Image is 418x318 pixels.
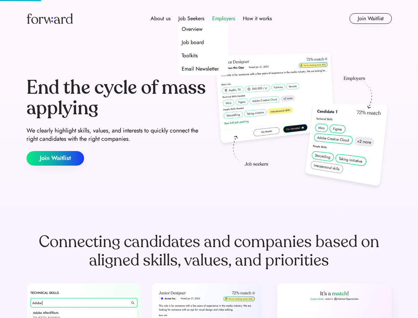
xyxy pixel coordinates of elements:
[178,15,204,23] div: Job Seekers
[243,15,272,23] div: How it works
[26,151,84,166] button: Join Waitlist
[212,50,392,193] img: hero-image.png
[182,52,198,60] div: Toolkits
[26,233,392,270] div: Connecting candidates and companies based on aligned skills, values, and priorities
[26,13,73,24] img: Forward logo
[182,25,203,33] div: Overview
[212,15,235,23] div: Employers
[182,65,219,73] div: Email Newsletter
[182,38,204,46] div: Job board
[26,78,207,118] div: End the cycle of mass applying
[26,127,207,143] div: We clearly highlight skills, values, and interests to quickly connect the right candidates with t...
[151,15,170,23] div: About us
[349,13,392,24] button: Join Waitlist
